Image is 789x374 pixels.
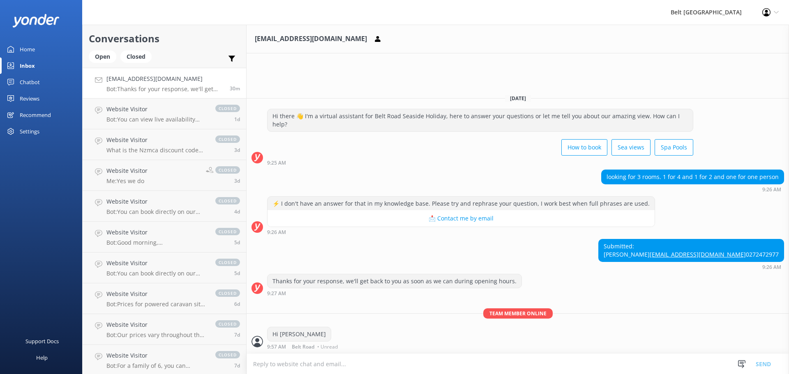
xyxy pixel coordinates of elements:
[83,222,246,252] a: Website VisitorBot:Good morning, [PERSON_NAME]. You can check the availability and pricing for Oc...
[598,264,784,270] div: Oct 01 2025 09:26am (UTC +13:00) Pacific/Auckland
[267,230,286,235] strong: 9:26 AM
[106,228,207,237] h4: Website Visitor
[83,252,246,283] a: Website VisitorBot:You can book directly on our website, which has live availability for all acco...
[215,135,240,143] span: closed
[20,41,35,57] div: Home
[106,259,207,268] h4: Website Visitor
[83,283,246,314] a: Website VisitorBot:Prices for powered caravan sites vary throughout the year. It's best to check ...
[106,320,207,329] h4: Website Visitor
[12,14,60,28] img: yonder-white-logo.png
[234,301,240,307] span: Sep 24 2025 10:34am (UTC +13:00) Pacific/Auckland
[234,177,240,184] span: Sep 27 2025 09:56am (UTC +13:00) Pacific/Auckland
[83,99,246,129] a: Website VisitorBot:You can view live availability and pricing for all accommodation options, incl...
[83,160,246,191] a: Website VisitorMe:Yes we doclosed3d
[234,362,240,369] span: Sep 23 2025 10:59am (UTC +13:00) Pacific/Auckland
[762,265,781,270] strong: 9:26 AM
[83,129,246,160] a: Website VisitorWhat is the Nzmca discount code for online bookings?closed3d
[267,344,340,349] div: Oct 01 2025 09:57am (UTC +13:00) Pacific/Auckland
[267,161,286,165] strong: 9:25 AM
[255,34,367,44] h3: [EMAIL_ADDRESS][DOMAIN_NAME]
[268,210,655,227] button: 📩 Contact me by email
[89,52,120,61] a: Open
[83,191,246,222] a: Website VisitorBot:You can book directly on our website, which has live availability for all acco...
[106,147,207,154] p: What is the Nzmca discount code for online bookings?
[20,74,40,90] div: Chatbot
[106,301,207,308] p: Bot: Prices for powered caravan sites vary throughout the year. It's best to check online for the...
[106,166,148,175] h4: Website Visitor
[268,274,521,288] div: Thanks for your response, we'll get back to you as soon as we can during opening hours.
[267,344,286,349] strong: 9:57 AM
[20,107,51,123] div: Recommend
[650,250,746,258] a: [EMAIL_ADDRESS][DOMAIN_NAME]
[561,139,607,156] button: How to book
[483,308,553,319] span: Team member online
[267,160,693,165] div: Oct 01 2025 09:25am (UTC +13:00) Pacific/Auckland
[106,289,207,298] h4: Website Visitor
[268,109,693,131] div: Hi there 👋 I'm a virtual assistant for Belt Road Seaside Holiday, here to answer your questions o...
[267,290,522,296] div: Oct 01 2025 09:27am (UTC +13:00) Pacific/Auckland
[762,187,781,192] strong: 9:26 AM
[106,116,207,123] p: Bot: You can view live availability and pricing for all accommodation options, including motels, ...
[234,208,240,215] span: Sep 26 2025 07:07pm (UTC +13:00) Pacific/Auckland
[215,259,240,266] span: closed
[106,351,207,360] h4: Website Visitor
[317,344,338,349] span: • Unread
[106,74,224,83] h4: [EMAIL_ADDRESS][DOMAIN_NAME]
[25,333,59,349] div: Support Docs
[230,85,240,92] span: Oct 01 2025 09:26am (UTC +13:00) Pacific/Auckland
[215,105,240,112] span: closed
[20,123,39,140] div: Settings
[106,270,207,277] p: Bot: You can book directly on our website, which has live availability for all accommodation opti...
[106,177,148,185] p: Me: Yes we do
[106,208,207,216] p: Bot: You can book directly on our website, which has live availability for all accommodation opti...
[234,147,240,154] span: Sep 27 2025 02:44pm (UTC +13:00) Pacific/Auckland
[292,344,314,349] span: Belt Road
[83,314,246,345] a: Website VisitorBot:Our prices vary throughout the year, so it’s best to check online for the date...
[106,331,207,339] p: Bot: Our prices vary throughout the year, so it’s best to check online for the date you want to b...
[215,197,240,204] span: closed
[106,135,207,145] h4: Website Visitor
[234,270,240,277] span: Sep 25 2025 06:46pm (UTC +13:00) Pacific/Auckland
[89,31,240,46] h2: Conversations
[267,229,655,235] div: Oct 01 2025 09:26am (UTC +13:00) Pacific/Auckland
[89,50,116,63] div: Open
[83,68,246,99] a: [EMAIL_ADDRESS][DOMAIN_NAME]Bot:Thanks for your response, we'll get back to you as soon as we can...
[234,331,240,338] span: Sep 23 2025 10:18pm (UTC +13:00) Pacific/Auckland
[106,197,207,206] h4: Website Visitor
[215,351,240,358] span: closed
[234,116,240,123] span: Sep 29 2025 11:06pm (UTC +13:00) Pacific/Auckland
[599,239,784,261] div: Submitted: [PERSON_NAME] 0272472977
[602,170,784,184] div: looking for 3 rooms. 1 for 4 and 1 for 2 and one for one person
[655,139,693,156] button: Spa Pools
[268,327,331,341] div: Hi [PERSON_NAME]
[215,228,240,235] span: closed
[36,349,48,366] div: Help
[20,57,35,74] div: Inbox
[601,186,784,192] div: Oct 01 2025 09:26am (UTC +13:00) Pacific/Auckland
[234,239,240,246] span: Sep 26 2025 08:29am (UTC +13:00) Pacific/Auckland
[120,52,156,61] a: Closed
[505,95,531,102] span: [DATE]
[215,320,240,328] span: closed
[106,362,207,369] p: Bot: For a family of 6, you can consider booking a 1 Bedroom Self Contained Unit, which can sleep...
[611,139,651,156] button: Sea views
[106,85,224,93] p: Bot: Thanks for your response, we'll get back to you as soon as we can during opening hours.
[268,197,655,211] div: ⚡ I don't have an answer for that in my knowledge base. Please try and rephrase your question, I ...
[215,166,240,174] span: closed
[20,90,39,107] div: Reviews
[267,291,286,296] strong: 9:27 AM
[120,50,152,63] div: Closed
[106,239,207,246] p: Bot: Good morning, [PERSON_NAME]. You can check the availability and pricing for Oceanview Sites ...
[106,105,207,114] h4: Website Visitor
[215,289,240,297] span: closed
